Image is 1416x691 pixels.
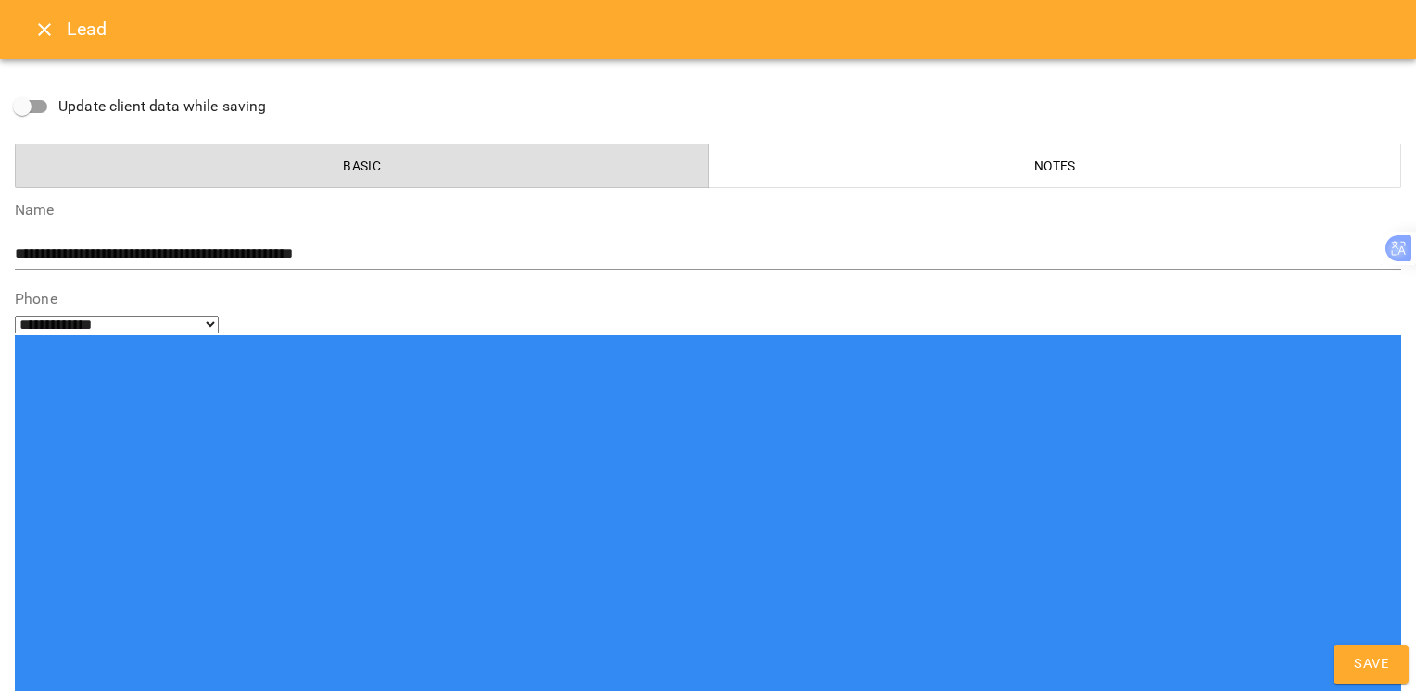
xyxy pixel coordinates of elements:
h6: Lead [67,15,1394,44]
button: Basic [15,144,709,188]
select: Phone number country [15,316,219,333]
label: Name [15,203,1401,218]
span: Save [1354,652,1388,676]
button: Close [22,7,67,52]
button: Notes [708,144,1402,188]
span: Update client data while saving [58,95,267,118]
label: Phone [15,292,1401,307]
span: Notes [720,155,1391,177]
button: Save [1334,645,1409,684]
span: Basic [27,155,698,177]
